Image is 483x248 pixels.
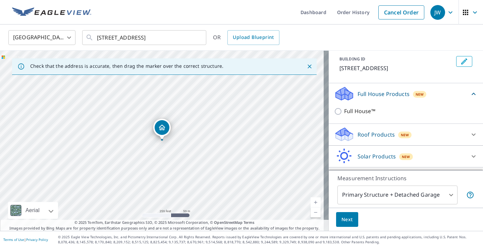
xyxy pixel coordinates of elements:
[334,148,478,164] div: Solar ProductsNew
[336,212,358,227] button: Next
[305,62,314,71] button: Close
[456,56,472,67] button: Edit building 1
[233,33,274,42] span: Upload Blueprint
[334,127,478,143] div: Roof ProductsNew
[401,132,409,138] span: New
[378,5,424,19] a: Cancel Order
[358,90,410,98] p: Full House Products
[311,197,321,207] a: Current Level 17, Zoom In
[30,63,223,69] p: Check that the address is accurate, then drag the marker over the correct structure.
[26,237,48,242] a: Privacy Policy
[402,154,410,159] span: New
[97,28,193,47] input: Search by address or latitude-longitude
[227,30,279,45] a: Upload Blueprint
[466,191,474,199] span: Your report will include the primary structure and a detached garage if one exists.
[358,152,396,160] p: Solar Products
[358,131,395,139] p: Roof Products
[311,207,321,217] a: Current Level 17, Zoom Out
[23,202,42,219] div: Aerial
[8,28,75,47] div: [GEOGRAPHIC_DATA]
[12,7,91,17] img: EV Logo
[58,235,480,245] p: © 2025 Eagle View Technologies, Inc. and Pictometry International Corp. All Rights Reserved. Repo...
[341,215,353,224] span: Next
[214,220,242,225] a: OpenStreetMap
[244,220,255,225] a: Terms
[339,56,365,62] p: BUILDING ID
[3,238,48,242] p: |
[74,220,255,226] span: © 2025 TomTom, Earthstar Geographics SIO, © 2025 Microsoft Corporation, ©
[153,119,171,140] div: Dropped pin, building 1, Residential property, 16141 Capitol Ave Omaha, NE 68118
[416,92,424,97] span: New
[344,107,375,115] p: Full House™
[3,237,24,242] a: Terms of Use
[334,86,478,102] div: Full House ProductsNew
[430,5,445,20] div: JW
[337,186,458,204] div: Primary Structure + Detached Garage
[8,202,58,219] div: Aerial
[337,174,474,182] p: Measurement Instructions
[339,64,453,72] p: [STREET_ADDRESS]
[213,30,279,45] div: OR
